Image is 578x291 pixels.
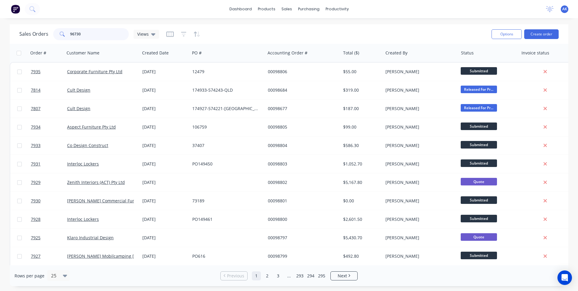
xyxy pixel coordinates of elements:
[31,155,67,173] a: 7931
[278,5,295,14] div: sales
[268,216,335,222] div: 00098800
[268,69,335,75] div: 00098806
[492,29,522,39] button: Options
[67,198,147,204] a: [PERSON_NAME] Commercial Furniture
[67,87,90,93] a: Cult Design
[461,141,497,149] span: Submitted
[338,273,347,279] span: Next
[268,106,335,112] div: 00098677
[227,273,244,279] span: Previous
[295,271,304,280] a: Page 293
[137,31,149,37] span: Views
[343,253,378,259] div: $492.80
[67,124,116,130] a: Aspect Furniture Pty Ltd
[142,216,187,222] div: [DATE]
[142,87,187,93] div: [DATE]
[343,69,378,75] div: $55.00
[142,198,187,204] div: [DATE]
[31,216,41,222] span: 7928
[268,87,335,93] div: 00098684
[385,216,453,222] div: [PERSON_NAME]
[11,5,20,14] img: Factory
[142,253,187,259] div: [DATE]
[67,161,99,167] a: Interloc Lockers
[252,271,261,280] a: Page 1 is your current page
[255,5,278,14] div: products
[461,196,497,204] span: Submitted
[31,210,67,228] a: 7928
[142,69,187,75] div: [DATE]
[263,271,272,280] a: Page 2
[67,216,99,222] a: Interloc Lockers
[31,81,67,99] a: 7814
[218,271,360,280] ul: Pagination
[306,271,315,280] a: Page 294
[31,173,67,191] a: 7929
[142,50,169,56] div: Created Date
[343,161,378,167] div: $1,052.70
[19,31,48,37] h1: Sales Orders
[343,124,378,130] div: $99.00
[461,159,497,167] span: Submitted
[142,161,187,167] div: [DATE]
[268,142,335,149] div: 00098804
[461,104,497,112] span: Released For Pr...
[67,50,99,56] div: Customer Name
[31,136,67,155] a: 7933
[385,69,453,75] div: [PERSON_NAME]
[268,124,335,130] div: 00098805
[524,29,559,39] button: Create order
[70,28,129,40] input: Search...
[385,198,453,204] div: [PERSON_NAME]
[226,5,255,14] a: dashboard
[31,124,41,130] span: 7934
[67,253,174,259] a: [PERSON_NAME] Mobilcamping [GEOGRAPHIC_DATA]
[331,273,357,279] a: Next page
[192,50,202,56] div: PO #
[385,106,453,112] div: [PERSON_NAME]
[461,50,474,56] div: Status
[192,124,259,130] div: 106759
[142,179,187,185] div: [DATE]
[343,50,359,56] div: Total ($)
[192,253,259,259] div: PO616
[461,86,497,93] span: Released For Pr...
[31,118,67,136] a: 7934
[343,142,378,149] div: $586.30
[142,142,187,149] div: [DATE]
[142,235,187,241] div: [DATE]
[385,161,453,167] div: [PERSON_NAME]
[31,179,41,185] span: 7929
[31,235,41,241] span: 7925
[67,106,90,111] a: Cult Design
[192,198,259,204] div: 73189
[192,106,259,112] div: 174927-574221-[GEOGRAPHIC_DATA]-COLLE
[31,69,41,75] span: 7935
[31,247,67,265] a: 7927
[31,106,41,112] span: 7807
[31,229,67,247] a: 7925
[30,50,46,56] div: Order #
[343,235,378,241] div: $5,430.70
[31,192,67,210] a: 7930
[385,253,453,259] div: [PERSON_NAME]
[323,5,352,14] div: productivity
[461,178,497,185] span: Quote
[221,273,247,279] a: Previous page
[192,161,259,167] div: PO149450
[461,252,497,259] span: Submitted
[562,6,567,12] span: AK
[343,106,378,112] div: $187.00
[31,87,41,93] span: 7814
[142,124,187,130] div: [DATE]
[15,273,44,279] span: Rows per page
[67,179,125,185] a: Zenith Interiors (ACT) Pty Ltd
[343,179,378,185] div: $5,167.80
[192,87,259,93] div: 174933-574243-QLD
[31,253,41,259] span: 7927
[461,233,497,241] span: Quote
[31,63,67,81] a: 7935
[268,50,307,56] div: Accounting Order #
[385,87,453,93] div: [PERSON_NAME]
[67,142,108,148] a: Co Design Construct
